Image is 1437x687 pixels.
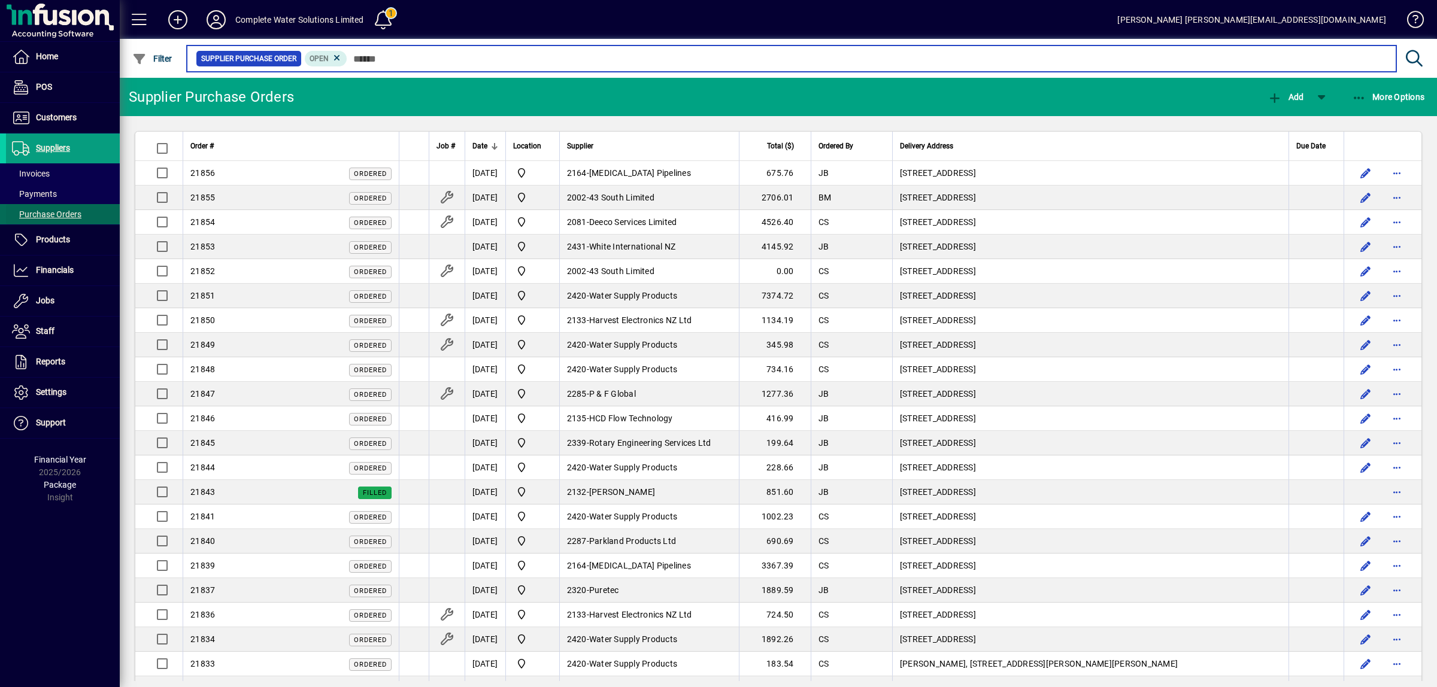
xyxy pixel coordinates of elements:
span: HCD Flow Technology [589,414,673,423]
button: More options [1387,580,1406,600]
span: 21843 [190,487,215,497]
span: Water Supply Products [589,291,677,300]
span: Settings [36,387,66,397]
mat-chip: Completion Status: Open [305,51,347,66]
button: Edit [1356,262,1375,281]
span: Ordered By [818,139,853,153]
span: Reports [36,357,65,366]
td: - [559,431,739,455]
td: [DATE] [465,333,505,357]
button: Edit [1356,458,1375,477]
span: Due Date [1296,139,1326,153]
td: [DATE] [465,382,505,406]
span: Motueka [513,387,552,401]
td: 1277.36 [739,382,811,406]
span: 21846 [190,414,215,423]
span: Motueka [513,411,552,425]
span: Add [1268,92,1303,102]
span: 2420 [567,291,587,300]
button: Add [159,9,197,31]
td: [DATE] [465,357,505,382]
span: Motueka [513,288,552,303]
button: More options [1387,556,1406,575]
button: More options [1387,212,1406,232]
span: 21844 [190,463,215,472]
span: Water Supply Products [589,634,677,644]
span: [PERSON_NAME] [589,487,655,497]
span: JB [818,168,829,178]
span: 21839 [190,561,215,570]
span: Harvest Electronics NZ Ltd [589,315,692,325]
a: Customers [6,103,120,133]
span: Motueka [513,313,552,327]
span: Ordered [354,538,387,546]
td: [STREET_ADDRESS] [892,431,1289,455]
span: Ordered [354,415,387,423]
span: JB [818,463,829,472]
span: Suppliers [36,143,70,153]
span: Water Supply Products [589,463,677,472]
td: [DATE] [465,186,505,210]
td: - [559,333,739,357]
a: Jobs [6,286,120,316]
span: CS [818,512,829,521]
span: Motueka [513,362,552,376]
td: - [559,235,739,259]
td: 228.66 [739,455,811,480]
td: [STREET_ADDRESS] [892,357,1289,382]
span: CS [818,315,829,325]
td: 1134.19 [739,308,811,333]
span: Ordered [354,194,387,202]
a: Products [6,225,120,255]
span: CS [818,561,829,570]
a: Support [6,408,120,438]
span: Motueka [513,338,552,352]
button: Edit [1356,433,1375,452]
span: Ordered [354,464,387,472]
td: - [559,578,739,603]
td: 724.50 [739,603,811,627]
td: - [559,210,739,235]
span: 43 South Limited [589,266,654,276]
button: Edit [1356,409,1375,428]
span: Customers [36,113,77,122]
td: - [559,357,739,382]
a: Invoices [6,163,120,184]
span: 21855 [190,193,215,202]
span: 21836 [190,610,215,619]
span: Payments [12,189,57,199]
td: - [559,480,739,504]
a: POS [6,72,120,102]
span: Motueka [513,558,552,573]
button: More options [1387,286,1406,305]
span: 2164 [567,561,587,570]
span: Financial Year [34,455,86,464]
span: Motueka [513,583,552,597]
span: 2002 [567,193,587,202]
a: Financials [6,256,120,285]
span: 2420 [567,340,587,349]
button: More options [1387,531,1406,551]
td: 734.16 [739,357,811,382]
span: Open [310,54,329,63]
span: Purchase Orders [12,209,81,219]
span: JB [818,438,829,448]
td: [DATE] [465,284,505,308]
button: Edit [1356,212,1375,232]
span: Rotary Engineering Services Ltd [589,438,711,448]
span: JB [818,389,829,399]
td: 851.60 [739,480,811,504]
button: More options [1387,237,1406,256]
td: - [559,603,739,627]
span: 21848 [190,364,215,374]
span: Order # [190,139,214,153]
span: Motueka [513,215,552,229]
button: More options [1387,384,1406,403]
td: 3367.39 [739,554,811,578]
span: Ordered [354,391,387,399]
span: CS [818,291,829,300]
button: Edit [1356,630,1375,649]
button: More options [1387,360,1406,379]
td: - [559,284,739,308]
span: 21850 [190,315,215,325]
